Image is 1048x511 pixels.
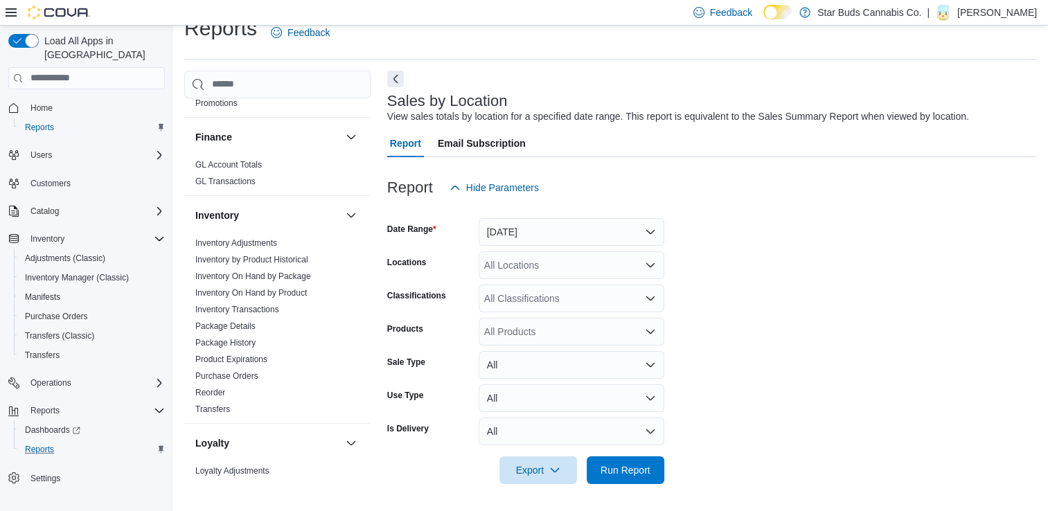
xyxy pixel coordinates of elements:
[645,293,656,304] button: Open list of options
[3,467,170,487] button: Settings
[387,357,425,368] label: Sale Type
[30,102,53,114] span: Home
[195,98,238,109] span: Promotions
[195,208,239,222] h3: Inventory
[195,387,225,398] span: Reorder
[25,122,54,133] span: Reports
[19,289,66,305] a: Manifests
[499,456,577,484] button: Export
[184,463,371,501] div: Loyalty
[19,119,60,136] a: Reports
[195,466,269,476] a: Loyalty Adjustments
[195,237,277,249] span: Inventory Adjustments
[19,289,165,305] span: Manifests
[195,98,238,108] a: Promotions
[935,4,952,21] div: Daniel Swadron
[817,4,921,21] p: Star Buds Cannabis Co.
[30,473,60,484] span: Settings
[195,304,279,315] span: Inventory Transactions
[195,160,262,170] a: GL Account Totals
[14,420,170,440] a: Dashboards
[601,463,650,477] span: Run Report
[387,290,446,301] label: Classifications
[645,260,656,271] button: Open list of options
[343,207,359,224] button: Inventory
[387,71,404,87] button: Next
[14,307,170,326] button: Purchase Orders
[3,145,170,165] button: Users
[25,99,165,116] span: Home
[30,150,52,161] span: Users
[19,250,111,267] a: Adjustments (Classic)
[287,26,330,39] span: Feedback
[3,173,170,193] button: Customers
[195,208,340,222] button: Inventory
[387,423,429,434] label: Is Delivery
[927,4,930,21] p: |
[30,178,71,189] span: Customers
[25,470,66,487] a: Settings
[195,371,258,381] a: Purchase Orders
[195,436,340,450] button: Loyalty
[25,350,60,361] span: Transfers
[19,347,65,364] a: Transfers
[195,287,307,298] span: Inventory On Hand by Product
[195,436,229,450] h3: Loyalty
[195,355,267,364] a: Product Expirations
[387,390,423,401] label: Use Type
[3,229,170,249] button: Inventory
[184,15,257,42] h1: Reports
[30,233,64,244] span: Inventory
[25,174,165,192] span: Customers
[19,441,60,458] a: Reports
[19,441,165,458] span: Reports
[25,100,58,116] a: Home
[14,249,170,268] button: Adjustments (Classic)
[3,201,170,221] button: Catalog
[25,231,165,247] span: Inventory
[390,129,421,157] span: Report
[195,271,311,282] span: Inventory On Hand by Package
[195,321,256,332] span: Package Details
[387,257,427,268] label: Locations
[710,6,752,19] span: Feedback
[645,326,656,337] button: Open list of options
[28,6,90,19] img: Cova
[479,218,664,246] button: [DATE]
[195,254,308,265] span: Inventory by Product Historical
[195,404,230,415] span: Transfers
[25,175,76,192] a: Customers
[195,370,258,382] span: Purchase Orders
[25,375,77,391] button: Operations
[19,250,165,267] span: Adjustments (Classic)
[387,93,508,109] h3: Sales by Location
[14,440,170,459] button: Reports
[479,351,664,379] button: All
[466,181,539,195] span: Hide Parameters
[195,238,277,248] a: Inventory Adjustments
[3,98,170,118] button: Home
[195,271,311,281] a: Inventory On Hand by Package
[343,435,359,451] button: Loyalty
[195,130,340,144] button: Finance
[479,384,664,412] button: All
[508,456,569,484] span: Export
[195,159,262,170] span: GL Account Totals
[587,456,664,484] button: Run Report
[19,422,86,438] a: Dashboards
[25,402,65,419] button: Reports
[25,330,94,341] span: Transfers (Classic)
[195,305,279,314] a: Inventory Transactions
[19,269,165,286] span: Inventory Manager (Classic)
[195,176,256,187] span: GL Transactions
[19,422,165,438] span: Dashboards
[14,326,170,346] button: Transfers (Classic)
[25,253,105,264] span: Adjustments (Classic)
[25,444,54,455] span: Reports
[265,19,335,46] a: Feedback
[195,404,230,414] a: Transfers
[3,401,170,420] button: Reports
[957,4,1037,21] p: [PERSON_NAME]
[438,129,526,157] span: Email Subscription
[25,203,64,219] button: Catalog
